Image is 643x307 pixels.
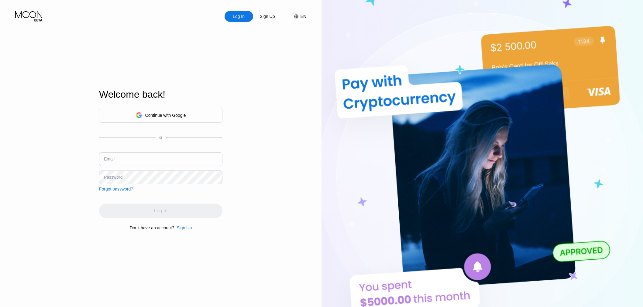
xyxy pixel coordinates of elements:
div: Sign Up [177,225,192,230]
div: Continue with Google [99,108,222,123]
div: Continue with Google [145,113,186,118]
div: EN [288,11,306,22]
div: Sign Up [174,225,192,230]
div: or [159,135,163,140]
div: Don't have an account? [130,225,174,230]
div: EN [301,14,306,19]
div: Log In [232,13,245,19]
div: Forgot password? [99,187,133,191]
div: Sign Up [259,13,276,19]
div: Welcome back! [99,89,222,100]
div: Password [104,175,122,180]
div: Log In [225,11,253,22]
div: Email [104,157,115,161]
div: Sign Up [253,11,282,22]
